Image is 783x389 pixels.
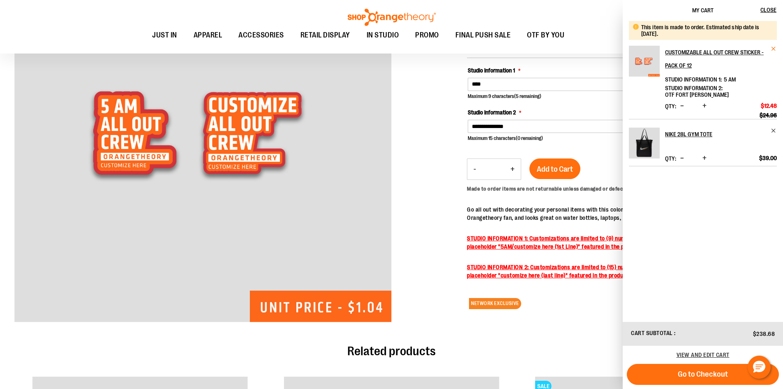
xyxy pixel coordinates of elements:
[516,135,543,141] span: (0 remaining)
[665,76,722,83] dt: Studio Information 1
[514,93,541,99] span: (5 remaining)
[467,264,753,279] span: STUDIO INFORMATION 2: Customizations are limited to (15) numbers and/or letters. Text entered wil...
[185,26,231,45] a: APPAREL
[358,26,407,45] a: IN STUDIO
[759,154,777,162] span: $39.00
[367,26,399,44] span: IN STUDIO
[347,344,436,358] span: Related products
[467,159,482,179] button: Decrease product quantity
[504,159,521,179] button: Increase product quantity
[665,46,777,72] a: Customizable All Out Crew Sticker - Pack of 12
[482,159,504,179] input: Product quantity
[665,91,729,98] span: OTF Fort [PERSON_NAME]
[519,26,573,45] a: OTF BY YOU
[468,109,516,116] span: Studio Information 2
[700,154,709,163] button: Increase product quantity
[629,119,777,166] li: Product
[724,76,736,83] span: 5 AM
[678,154,686,163] button: Decrease product quantity
[468,67,515,74] span: Studio Information 1
[300,26,350,44] span: RETAIL DISPLAY
[194,26,222,44] span: APPAREL
[760,112,777,119] span: $24.96
[537,165,573,174] span: Add to Cart
[152,26,177,44] span: JUST IN
[748,356,771,379] button: Hello, have a question? Let’s chat.
[467,185,769,193] div: Made to order items are not returnable unless damaged or defective.
[469,298,521,309] span: NETWORK EXCLUSIVE
[665,128,766,141] h2: Nike 28L Gym Tote
[415,26,439,44] span: PROMO
[527,26,564,44] span: OTF BY YOU
[771,46,777,52] a: Remove item
[238,26,284,44] span: ACCESSORIES
[665,46,766,72] h2: Customizable All Out Crew Sticker - Pack of 12
[665,103,676,109] label: Qty
[230,26,292,44] a: ACCESSORIES
[753,331,775,337] span: $238.68
[468,93,709,100] p: Maximum 9 characters
[467,205,769,222] p: Go all out with decorating your personal items with this colorful and customizable All Out sticke...
[629,46,660,77] img: Customizable All Out Crew Sticker - Pack of 12
[677,352,730,358] a: View and edit cart
[455,26,511,44] span: FINAL PUSH SALE
[692,7,714,14] span: My Cart
[678,102,686,110] button: Decrease product quantity
[407,26,447,45] a: PROMO
[678,370,728,379] span: Go to Checkout
[629,128,660,158] img: Nike 28L Gym Tote
[760,7,776,13] span: Close
[468,135,709,142] p: Maximum 15 characters
[627,364,779,385] button: Go to Checkout
[665,155,676,162] label: Qty
[447,26,519,45] a: FINAL PUSH SALE
[529,158,580,179] button: Add to Cart
[641,24,771,37] div: This item is made to order. Estimated ship date is [DATE].
[629,21,777,119] li: Product
[631,330,673,336] span: Cart Subtotal
[144,26,185,45] a: JUST IN
[629,46,660,82] a: Customizable All Out Crew Sticker - Pack of 12
[665,128,777,141] a: Nike 28L Gym Tote
[665,85,723,91] dt: Studio Information 2
[467,235,751,250] span: STUDIO INFORMATION 1: Customizations are limited to (9) numbers and/or letters. Text entered will...
[629,128,660,164] a: Nike 28L Gym Tote
[346,9,437,26] img: Shop Orangetheory
[292,26,358,45] a: RETAIL DISPLAY
[761,102,777,109] span: $12.48
[700,102,709,110] button: Increase product quantity
[771,128,777,134] a: Remove item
